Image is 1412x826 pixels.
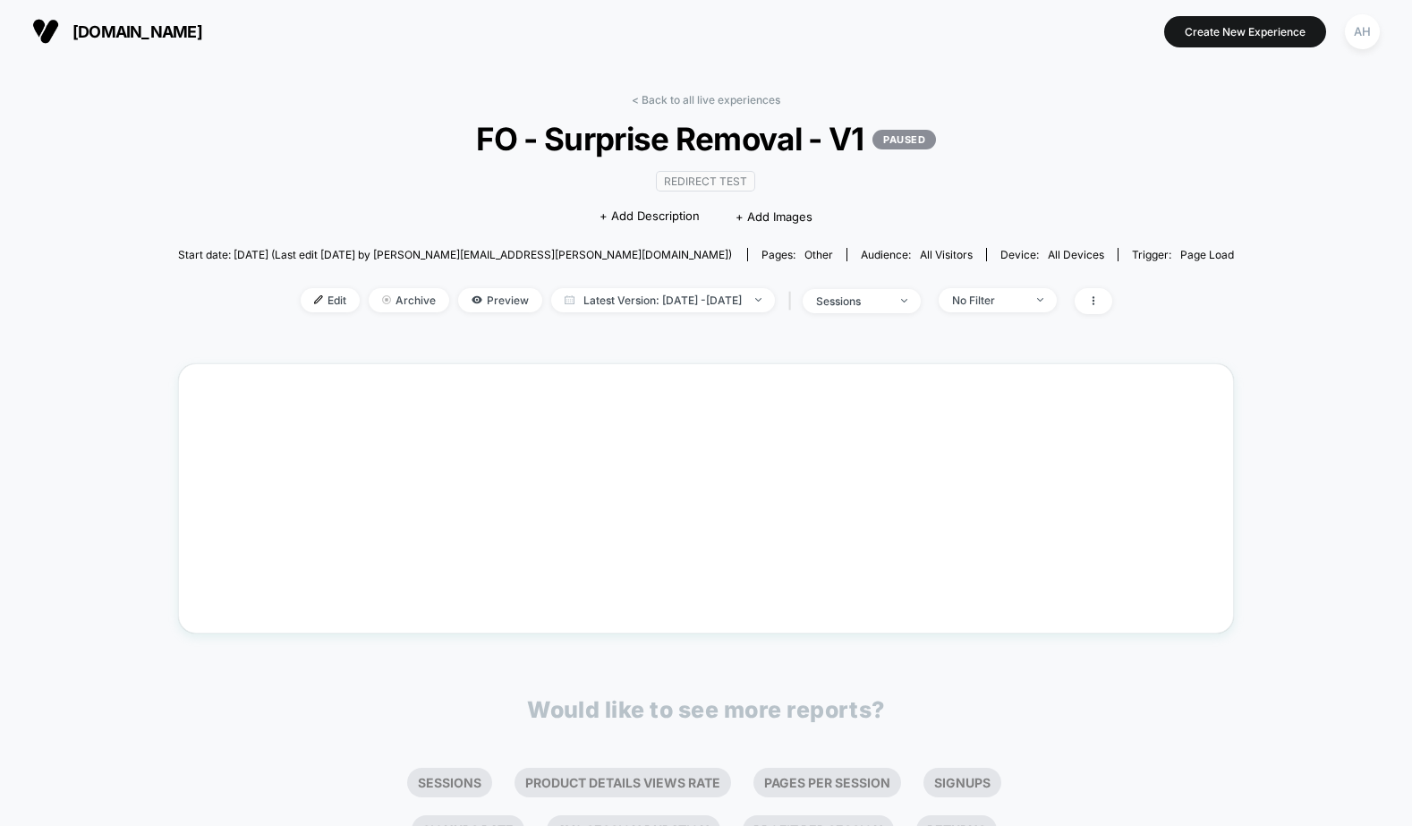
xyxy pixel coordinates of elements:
[458,288,542,312] span: Preview
[32,18,59,45] img: Visually logo
[753,768,901,797] li: Pages Per Session
[923,768,1001,797] li: Signups
[755,298,761,302] img: end
[72,22,202,41] span: [DOMAIN_NAME]
[600,208,700,226] span: + Add Description
[515,768,731,797] li: Product Details Views Rate
[804,248,833,261] span: other
[784,288,803,314] span: |
[656,171,755,192] span: Redirect Test
[736,209,812,224] span: + Add Images
[369,288,449,312] span: Archive
[1048,248,1104,261] span: all devices
[901,299,907,302] img: end
[382,295,391,304] img: end
[551,288,775,312] span: Latest Version: [DATE] - [DATE]
[632,93,780,106] a: < Back to all live experiences
[527,696,885,723] p: Would like to see more reports?
[872,130,936,149] p: PAUSED
[301,288,360,312] span: Edit
[27,17,208,46] button: [DOMAIN_NAME]
[1340,13,1385,50] button: AH
[816,294,888,308] div: sessions
[565,295,574,304] img: calendar
[952,294,1024,307] div: No Filter
[1180,248,1234,261] span: Page Load
[861,248,973,261] div: Audience:
[231,120,1181,158] span: FO - Surprise Removal - V1
[1345,14,1380,49] div: AH
[1037,298,1043,302] img: end
[1132,248,1234,261] div: Trigger:
[986,248,1118,261] span: Device:
[761,248,833,261] div: Pages:
[314,295,323,304] img: edit
[178,248,732,261] span: Start date: [DATE] (Last edit [DATE] by [PERSON_NAME][EMAIL_ADDRESS][PERSON_NAME][DOMAIN_NAME])
[1164,16,1326,47] button: Create New Experience
[407,768,492,797] li: Sessions
[920,248,973,261] span: All Visitors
